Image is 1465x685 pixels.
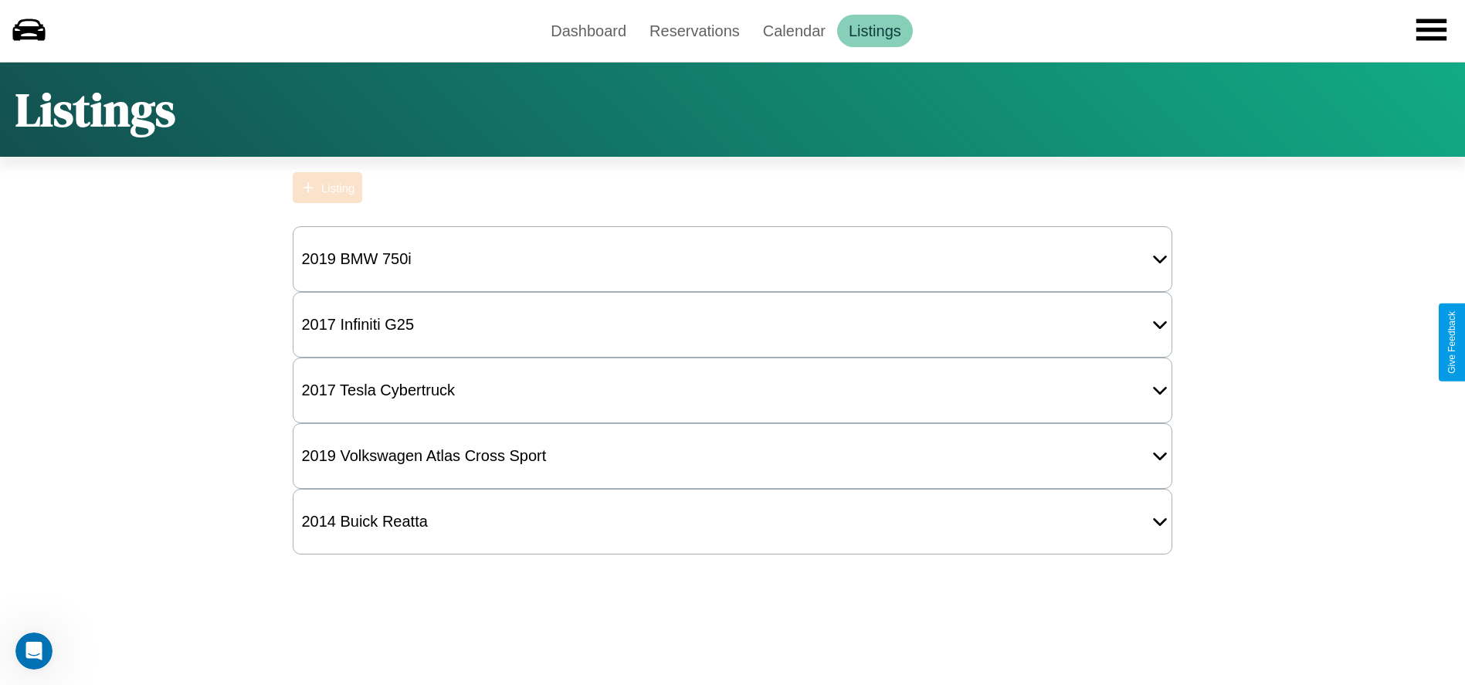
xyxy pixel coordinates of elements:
[293,505,435,538] div: 2014 Buick Reatta
[638,15,751,47] a: Reservations
[1446,311,1457,374] div: Give Feedback
[293,439,554,473] div: 2019 Volkswagen Atlas Cross Sport
[293,242,419,276] div: 2019 BMW 750i
[293,308,422,341] div: 2017 Infiniti G25
[15,78,175,141] h1: Listings
[15,632,53,670] iframe: Intercom live chat
[293,172,362,203] button: Listing
[539,15,638,47] a: Dashboard
[321,181,354,195] div: Listing
[837,15,913,47] a: Listings
[751,15,837,47] a: Calendar
[293,374,463,407] div: 2017 Tesla Cybertruck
